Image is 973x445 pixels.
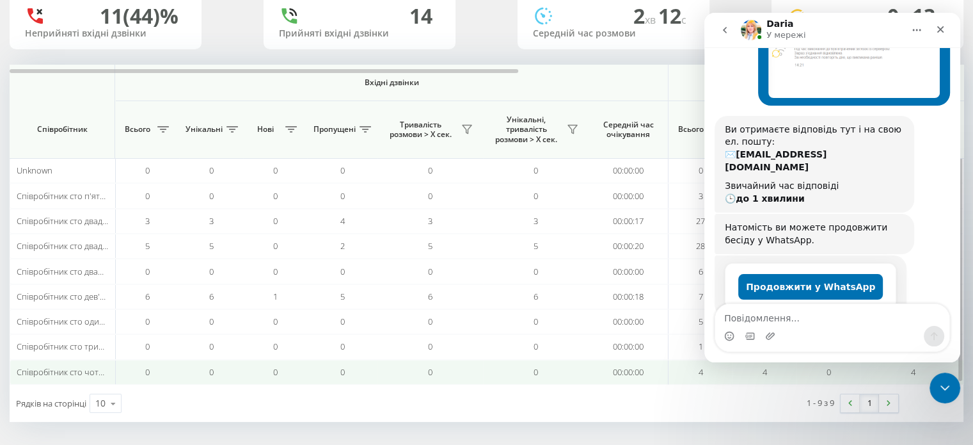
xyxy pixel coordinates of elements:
[273,266,278,277] span: 0
[148,77,635,88] span: Вхідні дзвінки
[589,234,668,259] td: 00:00:20
[696,215,705,227] span: 27
[428,266,432,277] span: 0
[145,240,150,252] span: 5
[11,291,245,313] textarea: Повідомлення...
[145,165,150,176] span: 0
[100,4,178,28] div: 11 (44)%
[428,291,432,302] span: 6
[534,165,538,176] span: 0
[20,209,200,234] div: Натомість ви можете продовжити бесіду у WhatsApp.
[16,398,86,409] span: Рядків на сторінці
[145,190,150,202] span: 0
[860,394,879,412] a: 1
[61,318,71,328] button: Завантажити вкладений файл
[209,215,214,227] span: 3
[340,165,345,176] span: 0
[534,316,538,327] span: 0
[17,215,136,227] span: Співробітник сто двадцять три
[699,266,703,277] span: 6
[209,190,214,202] span: 0
[209,165,214,176] span: 0
[20,124,104,134] span: Співробітник
[340,240,345,252] span: 2
[209,266,214,277] span: 0
[534,266,538,277] span: 0
[340,266,345,277] span: 0
[10,243,246,314] div: Fin каже…
[534,366,538,378] span: 0
[589,284,668,309] td: 00:00:18
[534,341,538,352] span: 0
[675,124,707,134] span: Всього
[273,316,278,327] span: 0
[34,261,178,287] button: Продовжити у WhatsApp
[589,360,668,385] td: 00:00:00
[17,240,152,252] span: Співробітник сто двадцять чотири
[704,13,960,362] iframe: Intercom live chat
[10,103,210,200] div: Ви отримаєте відповідь тут і на свою ел. пошту:✉️[EMAIL_ADDRESS][DOMAIN_NAME]Звичайний час відпов...
[219,313,240,334] button: Надіслати повідомлення…
[534,291,538,302] span: 6
[428,190,432,202] span: 0
[145,215,150,227] span: 3
[428,341,432,352] span: 0
[340,341,345,352] span: 0
[645,13,658,27] span: хв
[20,136,122,159] b: [EMAIL_ADDRESS][DOMAIN_NAME]
[409,4,432,28] div: 14
[589,158,668,183] td: 00:00:00
[428,165,432,176] span: 0
[40,318,51,328] button: вибір GIF-файлів
[313,124,356,134] span: Пропущені
[25,28,186,39] div: Неприйняті вхідні дзвінки
[827,366,831,378] span: 0
[273,190,278,202] span: 0
[209,341,214,352] span: 0
[10,243,202,304] div: Продовжити у WhatsApp
[17,366,141,378] span: Співробітник сто чотирнадцять
[145,291,150,302] span: 6
[340,316,345,327] span: 0
[273,366,278,378] span: 0
[209,291,214,302] span: 6
[20,318,30,328] button: Вибір емодзі
[10,103,246,202] div: Fin каже…
[681,13,686,27] span: c
[633,2,658,29] span: 2
[209,366,214,378] span: 0
[279,28,440,39] div: Прийняті вхідні дзвінки
[534,240,538,252] span: 5
[209,316,214,327] span: 0
[95,397,106,410] div: 10
[428,215,432,227] span: 3
[273,240,278,252] span: 0
[145,316,150,327] span: 0
[589,209,668,234] td: 00:00:17
[145,266,150,277] span: 0
[887,2,912,29] span: 0
[17,341,131,352] span: Співробітник сто тринадцять
[17,165,52,176] span: Unknown
[340,291,345,302] span: 5
[912,2,940,29] span: 13
[696,240,705,252] span: 28
[534,190,538,202] span: 0
[589,183,668,208] td: 00:00:00
[589,259,668,284] td: 00:00:00
[340,366,345,378] span: 0
[340,190,345,202] span: 0
[929,373,960,403] iframe: Intercom live chat
[428,316,432,327] span: 0
[763,366,767,378] span: 4
[699,291,703,302] span: 7
[20,111,200,161] div: Ви отримаєте відповідь тут і на свою ел. пошту: ✉️
[17,291,140,302] span: Співробітник сто дев'ятнадцять
[122,124,154,134] span: Всього
[658,2,686,29] span: 12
